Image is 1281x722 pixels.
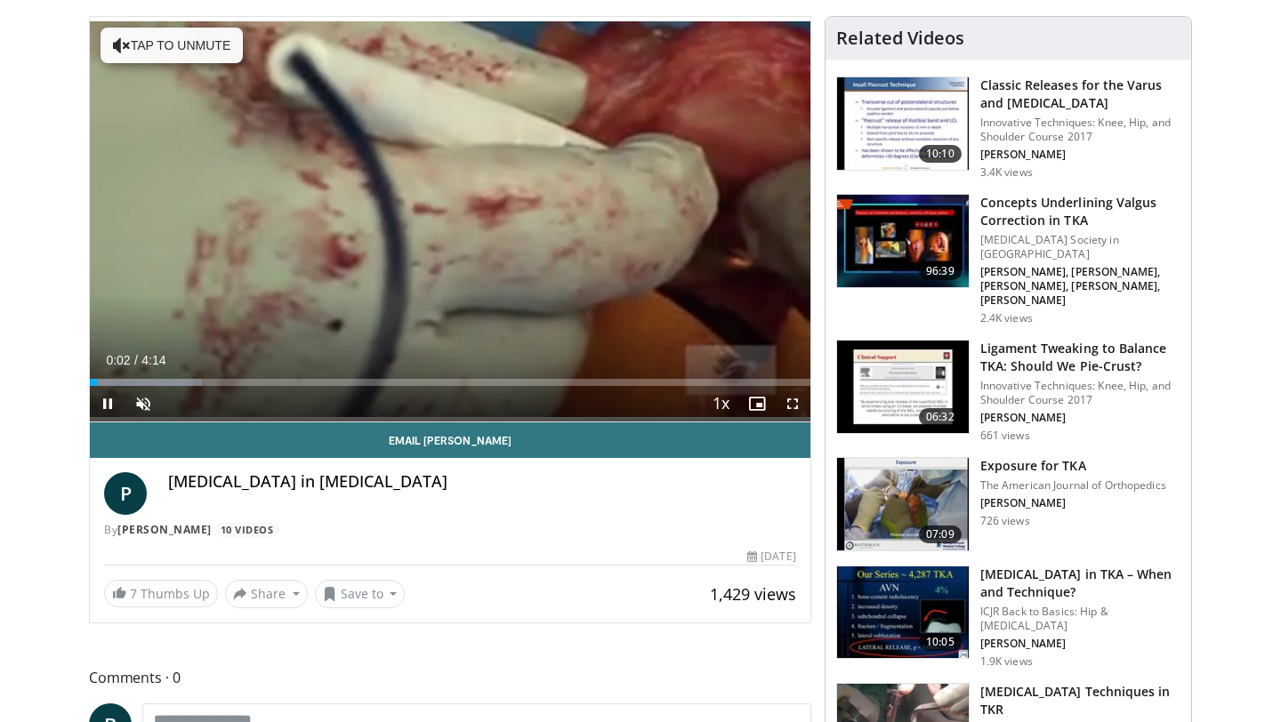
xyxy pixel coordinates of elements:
[836,566,1180,669] a: 10:05 [MEDICAL_DATA] in TKA – When and Technique? ICJR Back to Basics: Hip & [MEDICAL_DATA] [PERS...
[90,422,810,458] a: Email [PERSON_NAME]
[141,353,165,367] span: 4:14
[225,580,308,608] button: Share
[980,566,1180,601] h3: [MEDICAL_DATA] in TKA – When and Technique?
[775,386,810,421] button: Fullscreen
[980,165,1033,180] p: 3.4K views
[134,353,138,367] span: /
[104,472,147,515] a: P
[980,379,1180,407] p: Innovative Techniques: Knee, Hip, and Shoulder Course 2017
[710,583,796,605] span: 1,429 views
[980,496,1166,510] p: [PERSON_NAME]
[980,457,1166,475] h3: Exposure for TKA
[980,429,1030,443] p: 661 views
[837,77,969,170] img: 09baa1b3-4a15-40aa-ba46-0cd9f69a6ee8.150x105_q85_crop-smart_upscale.jpg
[980,148,1180,162] p: [PERSON_NAME]
[101,28,243,63] button: Tap to unmute
[919,408,962,426] span: 06:32
[104,522,796,538] div: By
[836,76,1180,180] a: 10:10 Classic Releases for the Varus and [MEDICAL_DATA] Innovative Techniques: Knee, Hip, and Sho...
[980,76,1180,112] h3: Classic Releases for the Varus and [MEDICAL_DATA]
[117,522,212,537] a: [PERSON_NAME]
[980,478,1166,493] p: The American Journal of Orthopedics
[980,340,1180,375] h3: Ligament Tweaking to Balance TKA: Should We Pie-Crust?
[919,633,962,651] span: 10:05
[104,580,218,607] a: 7 Thumbs Up
[214,522,279,537] a: 10 Videos
[980,683,1180,718] h3: [MEDICAL_DATA] Techniques in TKR
[980,411,1180,425] p: [PERSON_NAME]
[836,340,1180,443] a: 06:32 Ligament Tweaking to Balance TKA: Should We Pie-Crust? Innovative Techniques: Knee, Hip, an...
[980,605,1180,633] p: ICJR Back to Basics: Hip & [MEDICAL_DATA]
[89,666,811,689] span: Comments 0
[980,654,1033,669] p: 1.9K views
[980,265,1180,308] p: [PERSON_NAME], [PERSON_NAME], [PERSON_NAME], [PERSON_NAME], [PERSON_NAME]
[919,145,962,163] span: 10:10
[837,458,969,550] img: c9e478ce-95c4-4025-b5c2-1590ef1d9b3f.150x105_q85_crop-smart_upscale.jpg
[980,637,1180,651] p: [PERSON_NAME]
[90,379,810,386] div: Progress Bar
[836,28,964,49] h4: Related Videos
[980,194,1180,229] h3: Concepts Underlining Valgus Correction in TKA
[747,549,795,565] div: [DATE]
[837,341,969,433] img: 28507881-ccc0-4fb7-a6a0-39ebe8329e26.150x105_q85_crop-smart_upscale.jpg
[90,17,810,422] video-js: Video Player
[125,386,161,421] button: Unmute
[315,580,406,608] button: Save to
[739,386,775,421] button: Enable picture-in-picture mode
[836,194,1180,325] a: 96:39 Concepts Underlining Valgus Correction in TKA [MEDICAL_DATA] Society in [GEOGRAPHIC_DATA] [...
[106,353,130,367] span: 0:02
[837,195,969,287] img: 37b1a839-33ff-45ae-95eb-8883d8bff0eb.150x105_q85_crop-smart_upscale.jpg
[980,514,1030,528] p: 726 views
[837,566,969,659] img: 294518_0000_1.png.150x105_q85_crop-smart_upscale.jpg
[980,311,1033,325] p: 2.4K views
[836,457,1180,551] a: 07:09 Exposure for TKA The American Journal of Orthopedics [PERSON_NAME] 726 views
[704,386,739,421] button: Playback Rate
[130,585,137,602] span: 7
[90,386,125,421] button: Pause
[168,472,796,492] h4: [MEDICAL_DATA] in [MEDICAL_DATA]
[919,525,962,543] span: 07:09
[919,262,962,280] span: 96:39
[980,116,1180,144] p: Innovative Techniques: Knee, Hip, and Shoulder Course 2017
[980,233,1180,261] p: [MEDICAL_DATA] Society in [GEOGRAPHIC_DATA]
